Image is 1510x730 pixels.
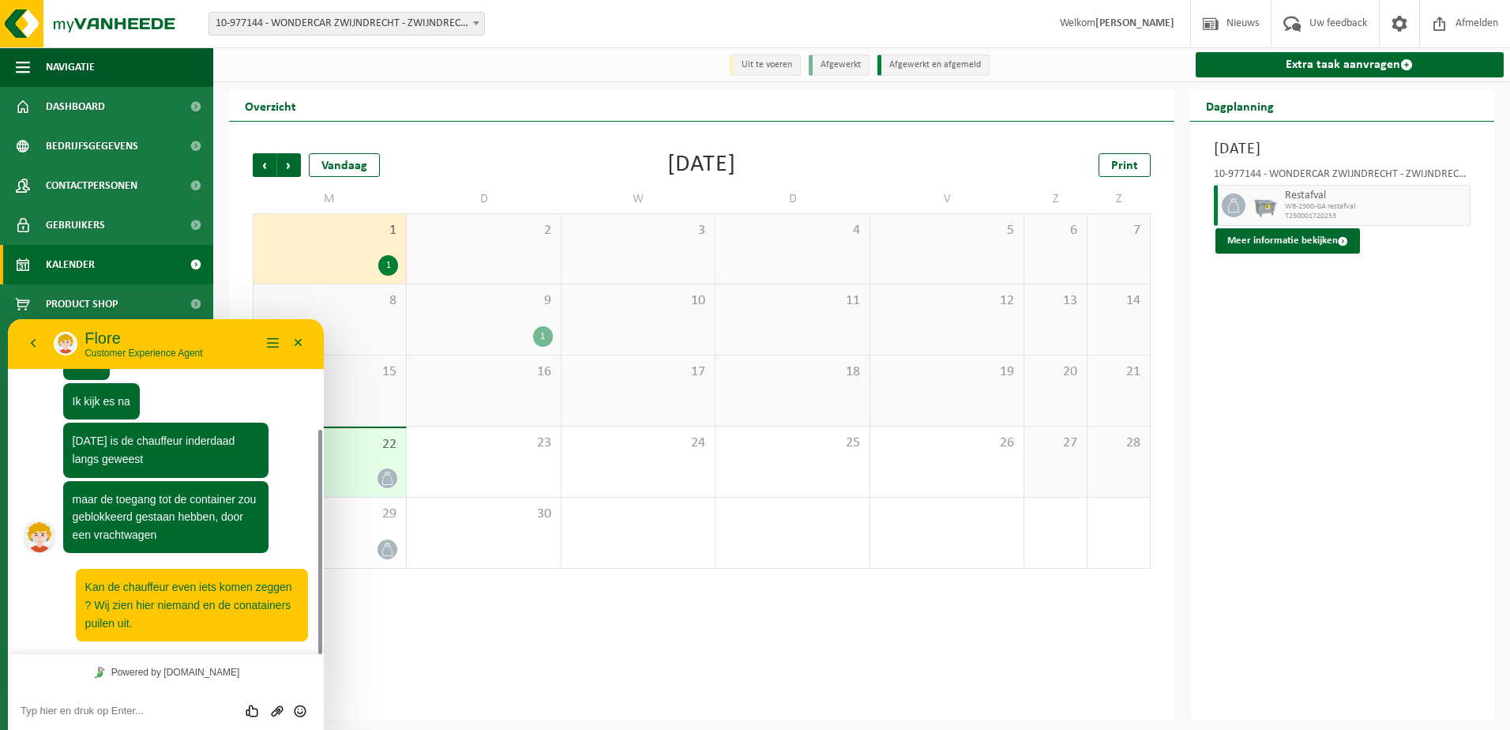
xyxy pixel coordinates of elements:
span: 8 [261,292,398,310]
span: 24 [569,435,707,452]
span: 30 [415,506,552,523]
td: V [870,185,1024,213]
td: M [253,185,407,213]
span: Volgende [277,153,301,177]
span: 13 [1032,292,1079,310]
a: Powered by [DOMAIN_NAME] [80,343,237,363]
td: D [407,185,561,213]
button: Emoji invoeren [280,384,303,400]
span: 6 [1032,222,1079,239]
h2: Overzicht [229,90,312,121]
button: Upload bestand [257,384,280,400]
span: Gebruikers [46,205,105,245]
span: 28 [1095,435,1142,452]
span: 22 [261,436,398,453]
span: 21 [1095,363,1142,381]
span: 16 [415,363,552,381]
span: 4 [723,222,861,239]
img: Tawky_16x16.svg [86,348,97,359]
span: Restafval [1285,190,1467,202]
span: 7 [1095,222,1142,239]
span: 14 [1095,292,1142,310]
strong: [PERSON_NAME] [1095,17,1174,29]
span: 26 [878,435,1016,452]
div: 1 [378,255,398,276]
span: Dashboard [46,87,105,126]
li: Afgewerkt en afgemeld [877,55,990,76]
span: WB-2500-GA restafval [1285,202,1467,212]
td: W [562,185,716,213]
span: 20 [1032,363,1079,381]
span: 17 [569,363,707,381]
li: Uit te voeren [730,55,801,76]
td: D [716,185,870,213]
div: 10-977144 - WONDERCAR ZWIJNDRECHT - ZWIJNDRECHT [1214,169,1471,185]
span: 27 [1032,435,1079,452]
li: Afgewerkt [809,55,870,76]
span: 29 [261,506,398,523]
span: 11 [723,292,861,310]
span: 25 [723,435,861,452]
span: Navigatie [46,47,95,87]
span: 10-977144 - WONDERCAR ZWIJNDRECHT - ZWIJNDRECHT [209,13,484,35]
span: Bedrijfsgegevens [46,126,138,166]
td: Z [1024,185,1087,213]
span: Product Shop [46,284,118,324]
div: Vandaag [309,153,380,177]
span: Kalender [46,245,95,284]
span: 1 [261,222,398,239]
div: 1 [533,326,553,347]
div: Beoordeel deze chat [234,384,258,400]
span: 15 [261,363,398,381]
span: 18 [723,363,861,381]
span: Vorige [253,153,276,177]
h3: [DATE] [1214,137,1471,161]
button: Meer informatie bekijken [1215,228,1360,254]
div: [DATE] [667,153,736,177]
a: Print [1099,153,1151,177]
span: Contactpersonen [46,166,137,205]
span: 2 [415,222,552,239]
span: 12 [878,292,1016,310]
span: 3 [569,222,707,239]
span: 10 [569,292,707,310]
span: 5 [878,222,1016,239]
iframe: chat widget [8,319,324,730]
div: Group of buttons [234,384,303,400]
a: Extra taak aanvragen [1196,52,1504,77]
span: 9 [415,292,552,310]
td: Z [1087,185,1151,213]
span: 19 [878,363,1016,381]
span: Print [1111,160,1138,172]
h2: Dagplanning [1190,90,1290,121]
span: 10-977144 - WONDERCAR ZWIJNDRECHT - ZWIJNDRECHT [208,12,485,36]
span: T250001720253 [1285,212,1467,221]
span: 23 [415,435,552,452]
img: WB-2500-GAL-GY-01 [1253,194,1277,217]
